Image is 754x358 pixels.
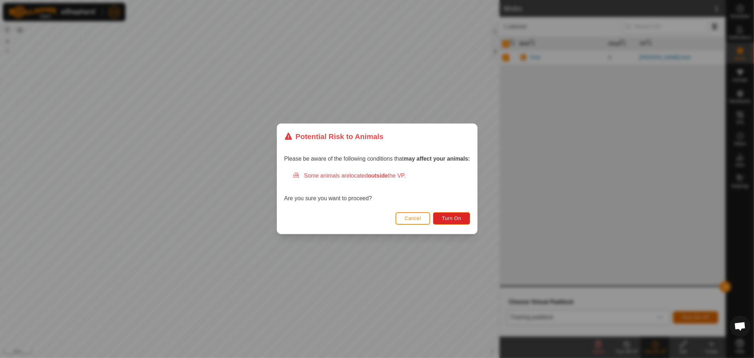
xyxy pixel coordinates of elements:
span: Turn On [442,216,461,221]
strong: may affect your animals: [404,156,470,162]
strong: outside [368,173,388,179]
span: Cancel [404,216,421,221]
div: Some animals are [293,172,470,180]
div: Potential Risk to Animals [284,131,384,142]
span: Please be aware of the following conditions that [284,156,470,162]
button: Turn On [433,212,470,225]
div: Open chat [730,316,751,337]
span: located the VP. [350,173,406,179]
button: Cancel [395,212,430,225]
div: Are you sure you want to proceed? [284,172,470,203]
